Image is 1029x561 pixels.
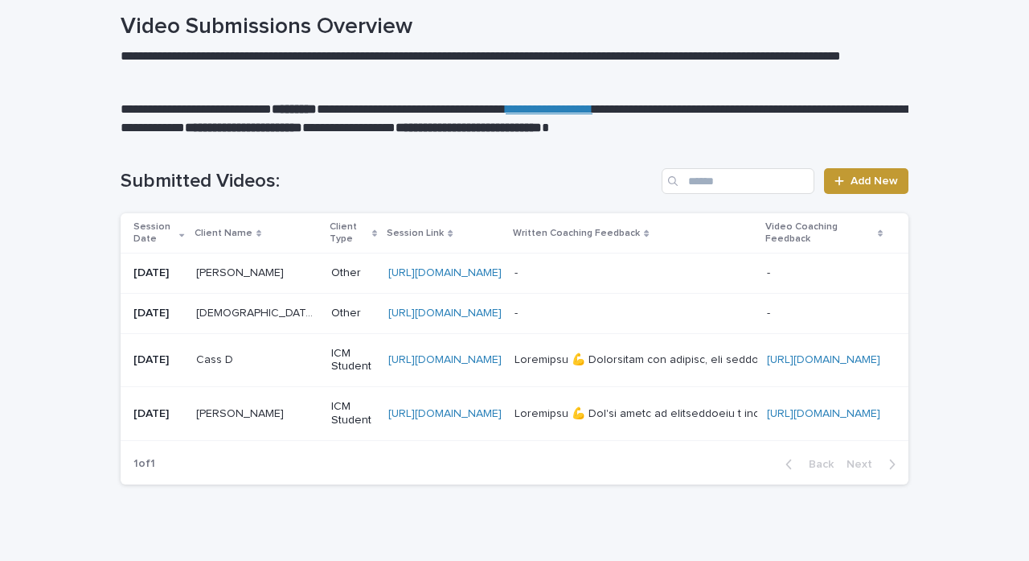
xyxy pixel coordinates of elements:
p: [DATE] [133,266,183,280]
span: Next [847,459,882,470]
a: [URL][DOMAIN_NAME] [388,408,502,419]
a: [URL][DOMAIN_NAME] [767,354,880,365]
a: Add New [824,168,908,194]
p: Other [331,266,376,280]
a: [URL][DOMAIN_NAME] [388,307,502,319]
p: [DATE] [133,307,183,320]
tr: [DATE]Cass DCass D ICM Student[URL][DOMAIN_NAME]Loremipsu 💪 Dolorsitam con adipisc, eli seddoeius... [121,333,908,387]
h1: Submitted Videos: [121,170,655,193]
div: - [514,307,518,320]
a: [URL][DOMAIN_NAME] [388,354,502,365]
span: Add New [851,175,898,187]
tr: [DATE][PERSON_NAME][PERSON_NAME] Other[URL][DOMAIN_NAME]- -- [121,254,908,294]
div: Loremipsu 💪 Dolorsitam con adipisc, eli seddoeiusm temp inc utla etdol mag aliquaen, admin ven qu... [514,353,753,367]
button: Next [840,457,908,472]
p: [DATE] [133,407,183,421]
button: Back [773,457,840,472]
p: [DATE] [133,353,183,367]
p: [PERSON_NAME] [196,263,287,280]
p: Client Type [330,218,368,248]
p: Session Link [387,225,444,242]
p: - [767,303,773,320]
p: Session Date [133,218,175,248]
p: Written Coaching Feedback [513,225,640,242]
tr: [DATE][DEMOGRAPHIC_DATA] W[DEMOGRAPHIC_DATA] W Other[URL][DOMAIN_NAME]- -- [121,293,908,333]
a: [URL][DOMAIN_NAME] [388,267,502,278]
p: Client Name [195,225,252,242]
p: - [767,263,773,280]
p: Video Coaching Feedback [765,218,874,248]
p: Cass D [196,350,236,367]
p: ICM Student [331,347,376,374]
div: Loremipsu 💪 Dol'si ametc ad elitseddoeiu t inci utlab et dolorem al enima mi veni quisno exer ull... [514,407,753,421]
input: Search [662,168,814,194]
p: Other [331,307,376,320]
a: [URL][DOMAIN_NAME] [767,408,880,419]
p: 1 of 1 [121,444,168,484]
tr: [DATE][PERSON_NAME][PERSON_NAME] ICM Student[URL][DOMAIN_NAME]Loremipsu 💪 Dol'si ametc ad elitsed... [121,387,908,441]
h1: Video Submissions Overview [121,14,908,41]
p: ICM Student [331,400,376,427]
span: Back [799,459,834,470]
p: [PERSON_NAME] [196,404,287,421]
p: [DEMOGRAPHIC_DATA] W [196,303,322,320]
div: - [514,266,518,280]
